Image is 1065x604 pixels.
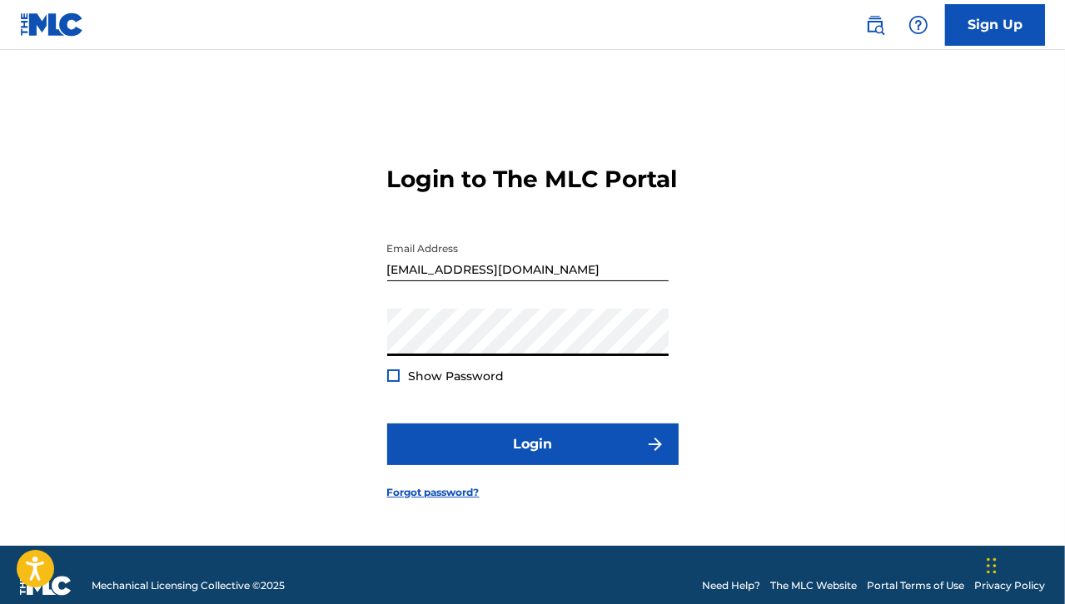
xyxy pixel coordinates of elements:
[409,369,505,384] span: Show Password
[770,578,857,593] a: The MLC Website
[902,8,935,42] div: Help
[645,434,665,454] img: f7272a7cc735f4ea7f67.svg
[865,15,885,35] img: search
[945,4,1045,46] a: Sign Up
[387,423,679,465] button: Login
[387,485,480,500] a: Forgot password?
[702,578,760,593] a: Need Help?
[982,524,1065,604] iframe: Chat Widget
[858,8,892,42] a: Public Search
[387,165,678,194] h3: Login to The MLC Portal
[867,578,964,593] a: Portal Terms of Use
[20,12,84,37] img: MLC Logo
[92,578,285,593] span: Mechanical Licensing Collective © 2025
[974,578,1045,593] a: Privacy Policy
[987,541,997,591] div: Drag
[908,15,928,35] img: help
[20,576,72,596] img: logo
